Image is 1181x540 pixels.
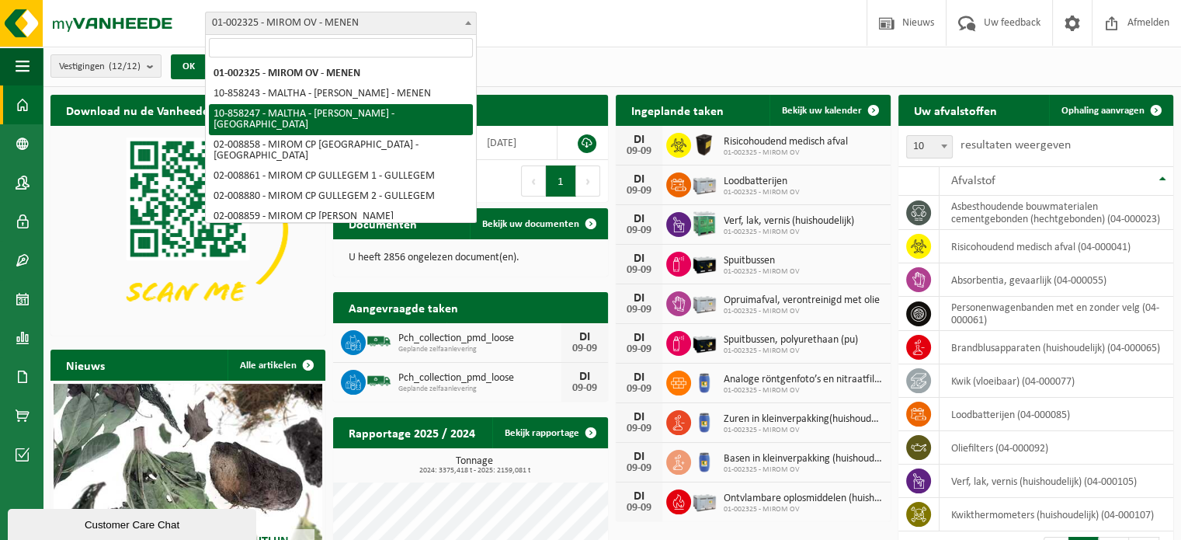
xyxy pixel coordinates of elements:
span: Vestigingen [59,55,141,78]
td: personenwagenbanden met en zonder velg (04-000061) [940,297,1173,331]
td: loodbatterijen (04-000085) [940,398,1173,431]
td: kwikthermometers (huishoudelijk) (04-000107) [940,498,1173,531]
h2: Uw afvalstoffen [898,95,1013,125]
img: BL-SO-LV [366,328,392,354]
div: DI [623,371,655,384]
li: 02-008858 - MIROM CP [GEOGRAPHIC_DATA] - [GEOGRAPHIC_DATA] [209,135,473,166]
span: 01-002325 - MIROM OV [724,148,848,158]
span: 10 [907,136,952,158]
div: DI [623,253,655,265]
div: 09-09 [623,463,655,474]
span: Geplande zelfaanlevering [398,385,561,394]
h2: Nieuws [50,350,120,380]
div: 09-09 [623,503,655,514]
span: Risicohoudend medisch afval [724,136,848,148]
span: 10 [906,135,953,159]
img: Download de VHEPlus App [50,126,325,333]
button: Previous [521,165,546,197]
img: PB-LB-0680-HPE-BK-11 [691,329,717,355]
h2: Ingeplande taken [616,95,739,125]
span: Analoge röntgenfoto’s en nitraatfilms (huishoudelijk) [724,374,883,386]
span: Pch_collection_pmd_loose [398,333,561,345]
div: 09-09 [623,265,655,276]
td: brandblusapparaten (huishoudelijk) (04-000065) [940,331,1173,364]
div: DI [569,371,600,383]
span: Afvalstof [951,175,995,187]
li: 10-858243 - MALTHA - [PERSON_NAME] - MENEN [209,84,473,104]
img: BL-SO-LV [366,368,392,394]
span: 01-002325 - MIROM OV [724,386,883,395]
a: Ophaling aanvragen [1049,95,1172,126]
div: DI [569,331,600,343]
div: DI [623,173,655,186]
td: asbesthoudende bouwmaterialen cementgebonden (hechtgebonden) (04-000023) [940,196,1173,230]
li: 10-858247 - MALTHA - [PERSON_NAME] - [GEOGRAPHIC_DATA] [209,104,473,135]
div: 09-09 [623,225,655,236]
a: Bekijk rapportage [492,417,606,448]
img: PB-LB-0680-HPE-GY-11 [691,487,717,514]
td: [DATE] [475,126,558,160]
div: DI [623,451,655,463]
button: OK [171,54,207,79]
img: LP-SB-00050-HPE-51 [691,131,717,157]
img: PB-LB-0680-HPE-GY-11 [691,170,717,197]
p: U heeft 2856 ongelezen document(en). [349,253,592,263]
span: Spuitbussen [724,255,800,267]
div: 09-09 [623,146,655,157]
count: (12/12) [109,61,141,71]
span: Opruimafval, verontreinigd met olie [724,294,880,307]
span: Ontvlambare oplosmiddelen (huishoudelijk) [724,493,883,505]
span: Zuren in kleinverpakking(huishoudelijk) [724,413,883,426]
label: resultaten weergeven [960,139,1071,152]
div: 09-09 [569,383,600,394]
div: DI [623,134,655,146]
button: 1 [546,165,576,197]
div: 09-09 [623,423,655,434]
iframe: chat widget [8,506,259,540]
span: 01-002325 - MIROM OV [724,228,854,237]
div: DI [623,332,655,344]
img: PB-OT-0120-HPE-00-02 [691,448,717,474]
td: verf, lak, vernis (huishoudelijk) (04-000105) [940,465,1173,498]
h2: Download nu de Vanheede+ app! [50,95,258,125]
span: 01-002325 - MIROM OV [724,347,858,356]
span: Spuitbussen, polyurethaan (pu) [724,334,858,347]
li: 02-008861 - MIROM CP GULLEGEM 1 - GULLEGEM [209,166,473,186]
div: DI [623,490,655,503]
td: absorbentia, gevaarlijk (04-000055) [940,263,1173,297]
a: Bekijk uw kalender [769,95,889,126]
li: 02-008880 - MIROM CP GULLEGEM 2 - GULLEGEM [209,186,473,207]
a: Bekijk uw documenten [470,208,606,239]
span: 01-002325 - MIROM OV - MENEN [205,12,477,35]
a: Alle artikelen [228,350,324,381]
h3: Tonnage [341,456,608,475]
span: 01-002325 - MIROM OV [724,307,880,316]
span: 01-002325 - MIROM OV [724,505,883,514]
span: Verf, lak, vernis (huishoudelijk) [724,215,854,228]
div: DI [623,213,655,225]
img: PB-OT-0120-HPE-00-02 [691,408,717,434]
div: 09-09 [623,384,655,395]
h2: Rapportage 2025 / 2024 [333,417,491,448]
span: Geplande zelfaanlevering [398,345,561,354]
span: 2024: 3375,418 t - 2025: 2159,081 t [341,467,608,475]
div: DI [623,411,655,423]
button: Vestigingen(12/12) [50,54,162,78]
span: 01-002325 - MIROM OV [724,465,883,475]
span: 01-002325 - MIROM OV [724,188,800,197]
img: PB-LB-0680-HPE-BK-11 [691,249,717,276]
td: oliefilters (04-000092) [940,431,1173,465]
span: 01-002325 - MIROM OV [724,426,883,435]
div: 09-09 [623,344,655,355]
span: Bekijk uw documenten [482,219,579,229]
div: 09-09 [569,343,600,354]
h2: Aangevraagde taken [333,292,474,322]
button: Next [576,165,600,197]
div: DI [623,292,655,305]
span: Pch_collection_pmd_loose [398,372,561,385]
h2: Documenten [333,208,432,239]
img: PB-LB-0680-HPE-GY-11 [691,289,717,315]
td: kwik (vloeibaar) (04-000077) [940,364,1173,398]
span: Loodbatterijen [724,176,800,188]
span: Bekijk uw kalender [782,106,862,116]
